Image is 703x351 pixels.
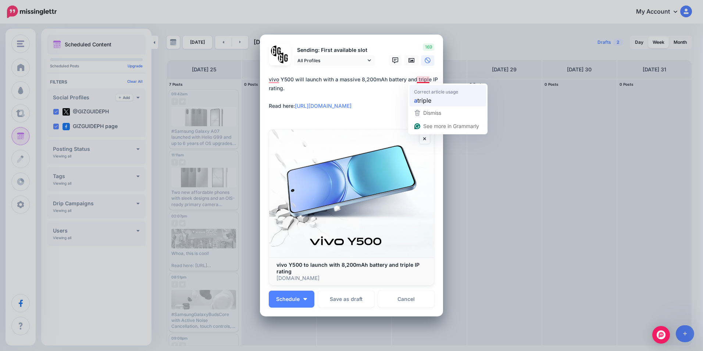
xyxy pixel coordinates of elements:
[269,75,438,119] textarea: To enrich screen reader interactions, please activate Accessibility in Grammarly extension settings
[423,43,434,51] span: 169
[378,291,434,308] a: Cancel
[269,291,314,308] button: Schedule
[294,55,375,66] a: All Profiles
[278,53,289,63] img: JT5sWCfR-79925.png
[269,75,438,110] div: vivo Y500 will launch with a massive 8,200mAh battery and triple IP rating. Read here:
[303,298,307,300] img: arrow-down-white.png
[318,291,374,308] button: Save as draft
[652,326,670,344] div: Open Intercom Messenger
[271,46,282,56] img: 353459792_649996473822713_4483302954317148903_n-bsa138318.png
[276,297,300,302] span: Schedule
[294,46,375,54] p: Sending: First available slot
[276,275,427,281] p: [DOMAIN_NAME]
[297,57,366,64] span: All Profiles
[269,130,434,258] img: vivo Y500 to launch with 8,200mAh battery and triple IP rating
[276,262,420,274] b: vivo Y500 to launch with 8,200mAh battery and triple IP rating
